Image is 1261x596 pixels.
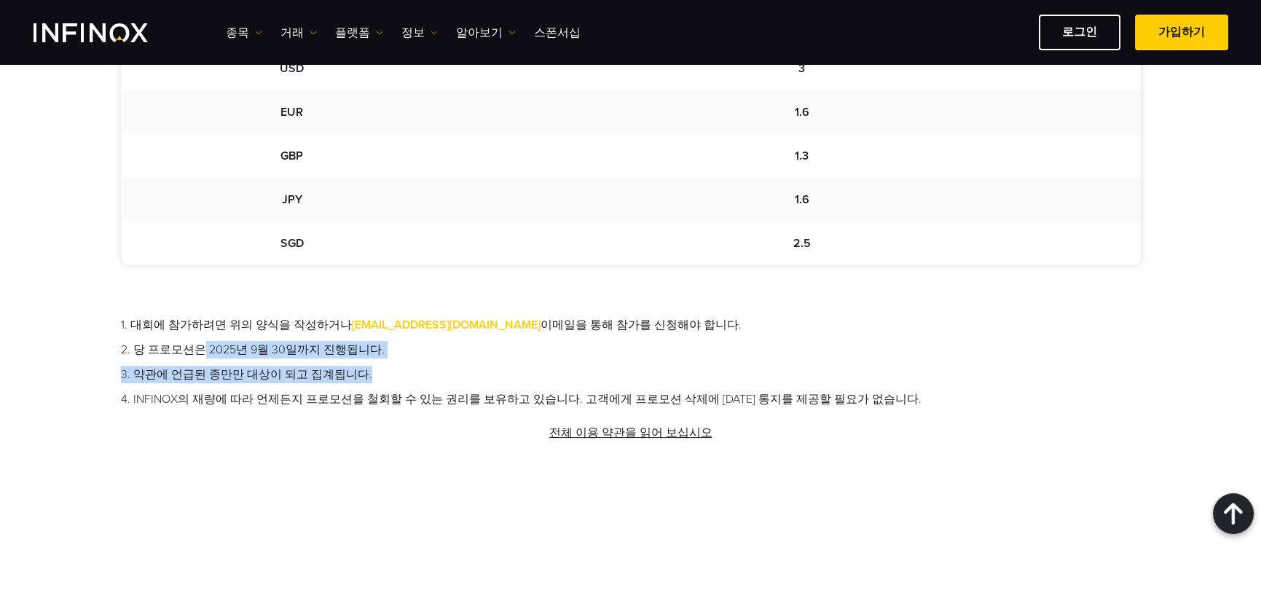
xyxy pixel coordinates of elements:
li: 3. 약관에 언급된 종만만 대상이 되고 집계됩니다. [121,366,1141,383]
li: 2. 당 프로모션은 2025년 9월 30일까지 진행됩니다. [121,341,1141,358]
td: 2.5 [463,221,1140,265]
td: EUR [121,90,464,134]
a: 가입하기 [1135,15,1228,50]
a: 전체 이용 약관을 읽어 보십시오 [548,415,714,451]
a: 로그인 [1039,15,1120,50]
a: 알아보기 [456,24,516,42]
li: 4. INFINOX의 재량에 따라 언제든지 프로모션을 철회할 수 있는 권리를 보유하고 있습니다. 고객에게 프로모션 삭제에 [DATE] 통지를 제공할 필요가 없습니다. [121,391,1141,408]
td: 1.3 [463,134,1140,178]
li: 1. 대회에 참가하려면 위의 양식을 작성하거나 이메일을 통해 참가를 신청해야 합니다. [121,316,1141,334]
a: INFINOX Logo [34,23,182,42]
td: USD [121,47,464,90]
a: 정보 [401,24,438,42]
a: [EMAIL_ADDRESS][DOMAIN_NAME] [352,318,541,332]
a: 플랫폼 [335,24,383,42]
td: 3 [463,47,1140,90]
a: 거래 [280,24,317,42]
td: SGD [121,221,464,265]
a: 스폰서십 [534,24,581,42]
td: JPY [121,178,464,221]
a: 종목 [226,24,262,42]
td: GBP [121,134,464,178]
td: 1.6 [463,178,1140,221]
td: 1.6 [463,90,1140,134]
